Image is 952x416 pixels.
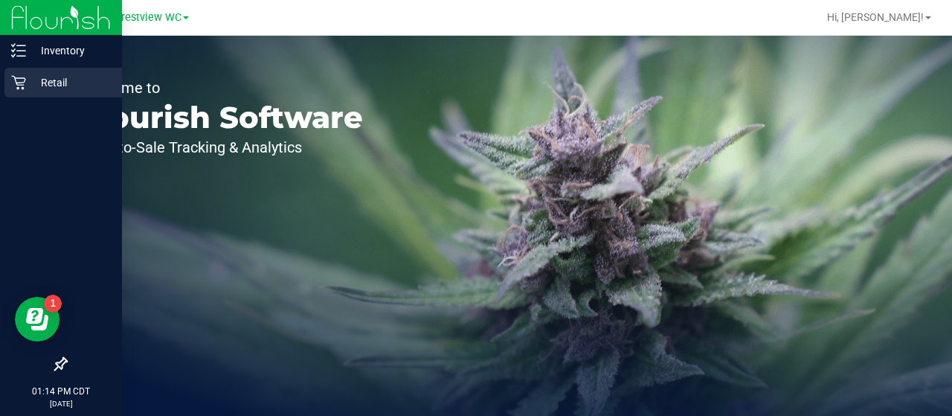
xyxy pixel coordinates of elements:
[80,140,363,155] p: Seed-to-Sale Tracking & Analytics
[44,295,62,313] iframe: Resource center unread badge
[827,11,924,23] span: Hi, [PERSON_NAME]!
[80,103,363,132] p: Flourish Software
[15,297,59,342] iframe: Resource center
[7,398,115,409] p: [DATE]
[115,11,181,24] span: Crestview WC
[11,75,26,90] inline-svg: Retail
[80,80,363,95] p: Welcome to
[26,74,115,92] p: Retail
[26,42,115,60] p: Inventory
[7,385,115,398] p: 01:14 PM CDT
[11,43,26,58] inline-svg: Inventory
